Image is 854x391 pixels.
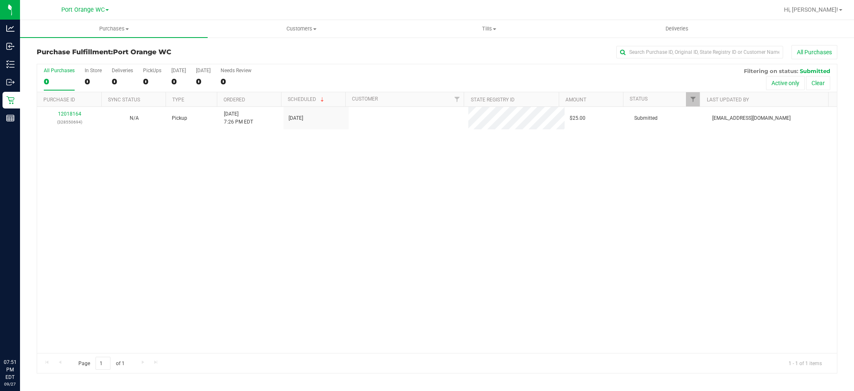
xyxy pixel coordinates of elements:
button: All Purchases [791,45,837,59]
a: Filter [686,92,700,106]
div: 0 [196,77,211,86]
span: $25.00 [570,114,585,122]
inline-svg: Inventory [6,60,15,68]
span: Submitted [634,114,658,122]
span: Deliveries [654,25,700,33]
p: 07:51 PM EDT [4,358,16,381]
inline-svg: Analytics [6,24,15,33]
div: 0 [85,77,102,86]
span: Purchases [20,25,208,33]
div: 0 [171,77,186,86]
span: Page of 1 [71,357,131,370]
div: All Purchases [44,68,75,73]
span: Pickup [172,114,187,122]
a: Scheduled [288,96,326,102]
a: Amount [565,97,586,103]
a: State Registry ID [471,97,515,103]
span: Filtering on status: [744,68,798,74]
a: Ordered [224,97,245,103]
div: Needs Review [221,68,251,73]
span: Hi, [PERSON_NAME]! [784,6,838,13]
button: Clear [806,76,830,90]
inline-svg: Retail [6,96,15,104]
input: Search Purchase ID, Original ID, State Registry ID or Customer Name... [616,46,783,58]
div: [DATE] [171,68,186,73]
a: Purchases [20,20,208,38]
a: Type [172,97,184,103]
div: [DATE] [196,68,211,73]
div: Deliveries [112,68,133,73]
div: PickUps [143,68,161,73]
a: Last Updated By [707,97,749,103]
a: Customers [208,20,395,38]
span: Submitted [800,68,830,74]
iframe: Resource center [8,324,33,349]
span: [DATE] [289,114,303,122]
span: [DATE] 7:26 PM EDT [224,110,253,126]
div: 0 [44,77,75,86]
a: Status [630,96,648,102]
div: In Store [85,68,102,73]
a: Purchase ID [43,97,75,103]
h3: Purchase Fulfillment: [37,48,304,56]
button: Active only [766,76,805,90]
inline-svg: Reports [6,114,15,122]
div: 0 [143,77,161,86]
a: Deliveries [583,20,771,38]
button: N/A [130,114,139,122]
span: 1 - 1 of 1 items [782,357,829,369]
span: Customers [208,25,395,33]
a: 12018164 [58,111,81,117]
span: Not Applicable [130,115,139,121]
span: Port Orange WC [113,48,171,56]
div: 0 [221,77,251,86]
span: Port Orange WC [61,6,105,13]
a: Tills [395,20,583,38]
a: Sync Status [108,97,140,103]
div: 0 [112,77,133,86]
p: 09/27 [4,381,16,387]
inline-svg: Inbound [6,42,15,50]
a: Filter [450,92,464,106]
p: (328550694) [42,118,97,126]
inline-svg: Outbound [6,78,15,86]
input: 1 [95,357,111,370]
span: Tills [396,25,583,33]
span: [EMAIL_ADDRESS][DOMAIN_NAME] [712,114,791,122]
a: Customer [352,96,378,102]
